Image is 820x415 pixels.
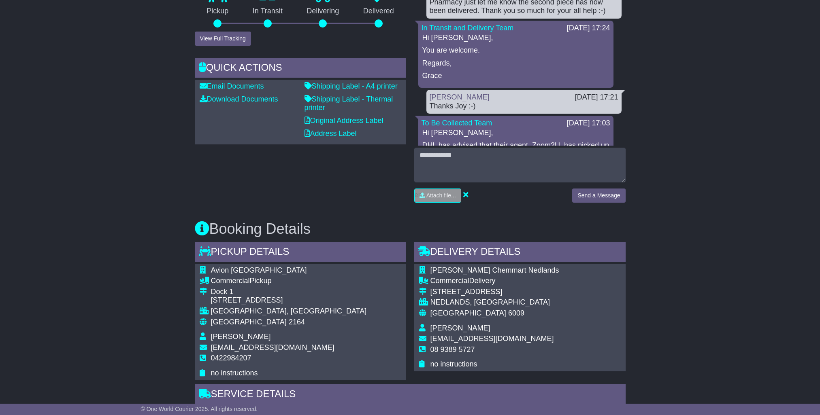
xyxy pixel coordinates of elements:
[305,95,393,112] a: Shipping Label - Thermal printer
[195,32,251,46] button: View Full Tracking
[422,59,609,68] p: Regards,
[572,188,625,203] button: Send a Message
[430,360,477,368] span: no instructions
[567,119,610,128] div: [DATE] 17:03
[430,335,554,343] span: [EMAIL_ADDRESS][DOMAIN_NAME]
[422,129,609,138] p: Hi [PERSON_NAME],
[430,277,469,285] span: Commercial
[195,7,241,16] p: Pickup
[141,406,258,412] span: © One World Courier 2025. All rights reserved.
[422,72,609,80] p: Grace
[211,369,258,377] span: no instructions
[567,24,610,33] div: [DATE] 17:24
[211,332,271,341] span: [PERSON_NAME]
[241,7,295,16] p: In Transit
[211,266,307,274] span: Avion [GEOGRAPHIC_DATA]
[430,288,559,296] div: [STREET_ADDRESS]
[195,221,626,237] h3: Booking Details
[430,102,618,111] div: Thanks Joy :-)
[211,318,287,326] span: [GEOGRAPHIC_DATA]
[211,354,251,362] span: 0422984207
[200,82,264,90] a: Email Documents
[430,309,506,317] span: [GEOGRAPHIC_DATA]
[422,119,492,127] a: To Be Collected Team
[211,277,367,286] div: Pickup
[211,343,334,351] span: [EMAIL_ADDRESS][DOMAIN_NAME]
[351,7,406,16] p: Delivered
[305,82,398,90] a: Shipping Label - A4 printer
[430,266,559,274] span: [PERSON_NAME] Chemmart Nedlands
[430,93,490,101] a: [PERSON_NAME]
[289,318,305,326] span: 2164
[422,141,609,167] p: DHL has advised that their agent, Zoom2U, has picked up the package from the depot and will be de...
[200,95,278,103] a: Download Documents
[422,24,514,32] a: In Transit and Delivery Team
[195,384,626,406] div: Service Details
[211,296,367,305] div: [STREET_ADDRESS]
[430,298,559,307] div: NEDLANDS, [GEOGRAPHIC_DATA]
[430,345,475,354] span: 08 9389 5727
[422,46,609,55] p: You are welcome.
[305,129,357,138] a: Address Label
[295,7,351,16] p: Delivering
[414,242,626,264] div: Delivery Details
[211,277,250,285] span: Commercial
[422,34,609,42] p: Hi [PERSON_NAME],
[195,58,406,80] div: Quick Actions
[195,242,406,264] div: Pickup Details
[430,324,490,332] span: [PERSON_NAME]
[430,277,559,286] div: Delivery
[508,309,524,317] span: 6009
[575,93,618,102] div: [DATE] 17:21
[211,307,367,316] div: [GEOGRAPHIC_DATA], [GEOGRAPHIC_DATA]
[305,116,383,125] a: Original Address Label
[211,288,367,296] div: Dock 1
